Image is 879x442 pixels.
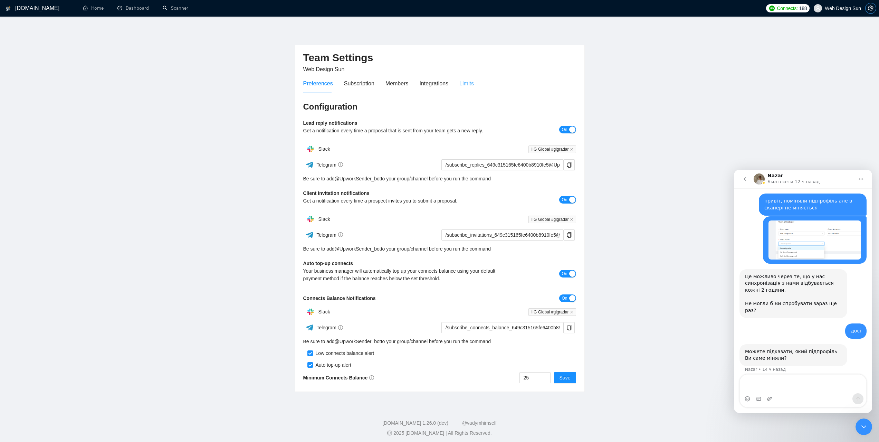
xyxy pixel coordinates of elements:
b: Client invitation notifications [303,190,370,196]
a: [DOMAIN_NAME] 1.26.0 (dev) [382,420,448,426]
span: info-circle [338,232,343,237]
button: copy [564,229,575,241]
span: copyright [387,431,392,435]
span: copy [564,325,574,330]
h3: Configuration [303,101,576,112]
a: @UpworkSender_bot [335,175,381,182]
span: IIG Global #gigradar [528,216,576,223]
span: close [570,148,573,151]
img: hpQkSZIkSZIkSZIkSZIkSZIkSZIkSZIkSZIkSZIkSZIkSZIkSZIkSZIkSZIkSZIkSZIkSZIkSZIkSZIkSZIkSZIkSZIkSZIkS... [304,305,317,319]
img: hpQkSZIkSZIkSZIkSZIkSZIkSZIkSZIkSZIkSZIkSZIkSZIkSZIkSZIkSZIkSZIkSZIkSZIkSZIkSZIkSZIkSZIkSZIkSZIkS... [304,212,317,226]
a: homeHome [83,5,104,11]
div: Be sure to add to your group/channel before you run the command [303,245,576,253]
span: IIG Global #gigradar [528,145,576,153]
span: Web Design Sun [303,66,345,72]
span: setting [866,6,876,11]
span: Slack [318,216,330,222]
span: Slack [318,309,330,314]
span: info-circle [338,325,343,330]
span: info-circle [369,375,374,380]
div: Be sure to add to your group/channel before you run the command [303,338,576,345]
span: On [562,196,567,204]
span: Save [560,374,571,382]
div: Auto top-up alert [313,361,352,369]
div: 2025 [DOMAIN_NAME] | All Rights Reserved. [6,430,873,437]
b: Connects Balance Notifications [303,295,376,301]
b: Lead reply notifications [303,120,357,126]
div: Be sure to add to your group/channel before you run the command [303,175,576,182]
img: upwork-logo.png [769,6,775,11]
span: On [562,270,567,278]
h2: Team Settings [303,51,576,65]
span: IIG Global #gigradar [528,308,576,316]
div: Get a notification every time a proposal that is sent from your team gets a new reply. [303,127,508,134]
div: Your business manager will automatically top up your connects balance using your default payment ... [303,267,508,282]
span: 188 [799,4,807,12]
a: @vadymhimself [462,420,497,426]
span: copy [564,162,574,168]
img: logo [6,3,11,14]
img: ww3wtPAAAAAElFTkSuQmCC [305,231,314,239]
img: ww3wtPAAAAAElFTkSuQmCC [305,323,314,332]
button: Save [554,372,576,383]
span: Telegram [316,325,343,330]
span: copy [564,232,574,238]
iframe: To enrich screen reader interactions, please activate Accessibility in Grammarly extension settings [734,170,872,413]
b: Auto top-up connects [303,261,353,266]
button: copy [564,322,575,333]
span: Slack [318,146,330,152]
span: Telegram [316,232,343,238]
span: user [815,6,820,11]
div: Get a notification every time a prospect invites you to submit a proposal. [303,197,508,205]
img: ww3wtPAAAAAElFTkSuQmCC [305,160,314,169]
a: @UpworkSender_bot [335,338,381,345]
span: close [570,310,573,314]
button: copy [564,159,575,170]
div: Low connects balance alert [313,349,374,357]
div: Limits [459,79,474,88]
a: setting [865,6,876,11]
a: searchScanner [163,5,188,11]
img: hpQkSZIkSZIkSZIkSZIkSZIkSZIkSZIkSZIkSZIkSZIkSZIkSZIkSZIkSZIkSZIkSZIkSZIkSZIkSZIkSZIkSZIkSZIkSZIkS... [304,142,317,156]
b: Minimum Connects Balance [303,375,374,380]
iframe: To enrich screen reader interactions, please activate Accessibility in Grammarly extension settings [856,419,872,435]
a: dashboardDashboard [117,5,149,11]
span: Telegram [316,162,343,168]
span: info-circle [338,162,343,167]
div: Integrations [420,79,449,88]
span: On [562,294,567,302]
a: @UpworkSender_bot [335,245,381,253]
span: close [570,218,573,221]
span: On [562,126,567,133]
div: Subscription [344,79,374,88]
div: Preferences [303,79,333,88]
span: Connects: [777,4,797,12]
button: setting [865,3,876,14]
div: Members [385,79,409,88]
